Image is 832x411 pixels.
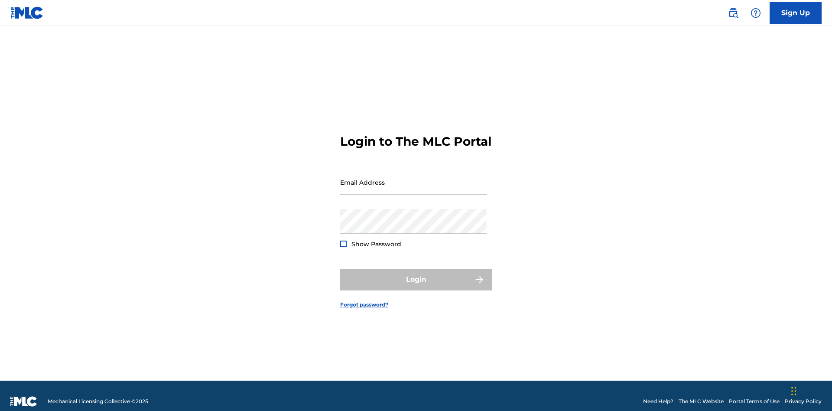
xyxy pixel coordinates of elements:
[10,396,37,407] img: logo
[770,2,822,24] a: Sign Up
[728,8,738,18] img: search
[729,398,780,405] a: Portal Terms of Use
[643,398,673,405] a: Need Help?
[351,240,401,248] span: Show Password
[725,4,742,22] a: Public Search
[789,369,832,411] iframe: Chat Widget
[791,378,796,404] div: Drag
[340,134,491,149] h3: Login to The MLC Portal
[340,301,388,309] a: Forgot password?
[747,4,764,22] div: Help
[48,398,148,405] span: Mechanical Licensing Collective © 2025
[679,398,724,405] a: The MLC Website
[10,7,44,19] img: MLC Logo
[785,398,822,405] a: Privacy Policy
[751,8,761,18] img: help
